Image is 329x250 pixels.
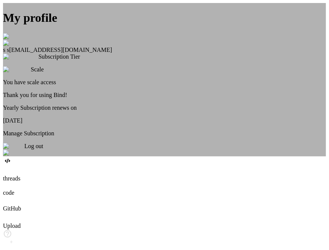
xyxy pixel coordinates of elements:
span: Scale [31,66,44,73]
p: Thank you for using Bind! [3,92,326,98]
span: Subscription Tier [38,53,80,60]
label: GitHub [3,205,21,212]
img: profile [3,40,25,47]
p: Manage Subscription [3,130,326,137]
img: logout [3,143,24,150]
img: close [3,33,21,40]
img: premium [3,66,31,73]
p: Yearly Subscription renews on [3,105,326,111]
label: code [3,189,14,196]
label: threads [3,175,20,182]
img: close [3,150,21,156]
p: [DATE] [3,117,326,124]
label: Upload [3,223,21,229]
p: You have scale access [3,79,326,86]
span: Log out [24,143,43,149]
img: subscription [3,53,38,60]
span: [EMAIL_ADDRESS][DOMAIN_NAME] [9,47,112,53]
h1: My profile [3,11,326,25]
span: s s [3,47,9,53]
